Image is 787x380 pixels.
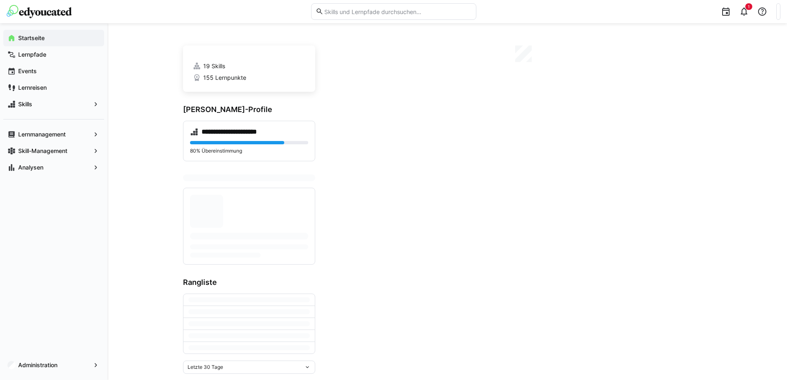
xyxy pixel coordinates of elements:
a: 19 Skills [193,62,305,70]
h3: [PERSON_NAME]-Profile [183,105,315,114]
span: 1 [748,4,750,9]
input: Skills und Lernpfade durchsuchen… [323,8,471,15]
span: Letzte 30 Tage [188,364,223,370]
span: 19 Skills [203,62,225,70]
p: 80% Übereinstimmung [190,148,308,154]
span: 155 Lernpunkte [203,74,246,82]
h3: Rangliste [183,278,315,287]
